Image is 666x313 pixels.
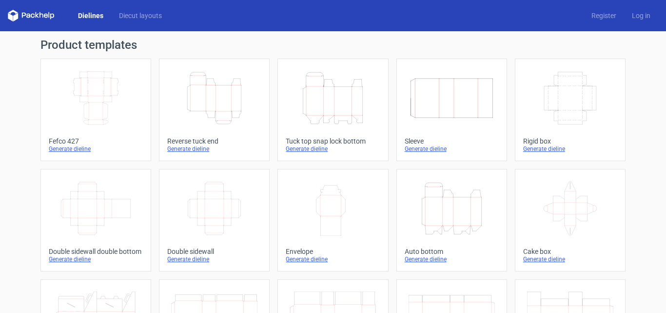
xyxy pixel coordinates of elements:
[584,11,624,21] a: Register
[515,59,626,161] a: Rigid boxGenerate dieline
[405,137,499,145] div: Sleeve
[167,137,261,145] div: Reverse tuck end
[405,255,499,263] div: Generate dieline
[286,137,380,145] div: Tuck top snap lock bottom
[396,59,507,161] a: SleeveGenerate dieline
[523,255,617,263] div: Generate dieline
[277,169,388,271] a: EnvelopeGenerate dieline
[167,145,261,153] div: Generate dieline
[286,145,380,153] div: Generate dieline
[523,248,617,255] div: Cake box
[159,169,270,271] a: Double sidewallGenerate dieline
[70,11,111,21] a: Dielines
[111,11,170,21] a: Diecut layouts
[523,145,617,153] div: Generate dieline
[40,59,151,161] a: Fefco 427Generate dieline
[49,145,143,153] div: Generate dieline
[49,248,143,255] div: Double sidewall double bottom
[40,39,626,51] h1: Product templates
[286,248,380,255] div: Envelope
[49,255,143,263] div: Generate dieline
[396,169,507,271] a: Auto bottomGenerate dieline
[277,59,388,161] a: Tuck top snap lock bottomGenerate dieline
[159,59,270,161] a: Reverse tuck endGenerate dieline
[405,248,499,255] div: Auto bottom
[167,248,261,255] div: Double sidewall
[167,255,261,263] div: Generate dieline
[523,137,617,145] div: Rigid box
[515,169,626,271] a: Cake boxGenerate dieline
[286,255,380,263] div: Generate dieline
[405,145,499,153] div: Generate dieline
[40,169,151,271] a: Double sidewall double bottomGenerate dieline
[624,11,658,21] a: Log in
[49,137,143,145] div: Fefco 427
